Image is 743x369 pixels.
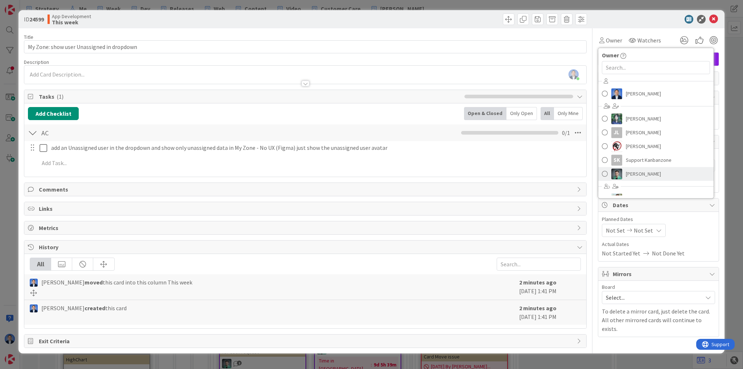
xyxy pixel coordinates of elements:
[29,16,44,23] b: 24599
[634,226,653,235] span: Not Set
[637,36,661,45] span: Watchers
[611,141,622,152] img: JT
[606,292,699,303] span: Select...
[626,88,661,99] span: [PERSON_NAME]
[464,107,506,120] div: Open & Closed
[598,192,714,206] a: KZ[GEOGRAPHIC_DATA]
[24,59,49,65] span: Description
[598,87,714,101] a: DP[PERSON_NAME]
[39,185,573,194] span: Comments
[598,112,714,126] a: CR[PERSON_NAME]
[41,304,127,312] span: [PERSON_NAME] this card
[626,141,661,152] span: [PERSON_NAME]
[613,270,706,278] span: Mirrors
[598,139,714,153] a: JT[PERSON_NAME]
[519,304,581,321] div: [DATE] 1:41 PM
[602,216,715,223] span: Planned Dates
[30,304,38,312] img: DP
[52,13,91,19] span: App Development
[611,113,622,124] img: CR
[602,51,619,60] span: Owner
[554,107,583,120] div: Only Mine
[602,284,615,290] span: Board
[611,127,622,138] div: JL
[626,113,661,124] span: [PERSON_NAME]
[602,249,640,258] span: Not Started Yet
[611,168,622,179] img: VP
[652,249,685,258] span: Not Done Yet
[41,278,192,287] span: [PERSON_NAME] this card into this column This week
[519,279,557,286] b: 2 minutes ago
[24,40,587,53] input: type card name here...
[51,144,581,152] p: add an Unassigned user in the dropdown and show only unassigned data in My Zone - No UX (Figma) j...
[602,307,715,333] p: To delete a mirror card, just delete the card. All other mirrored cards will continue to exists.
[562,128,570,137] span: 0 / 1
[506,107,537,120] div: Only Open
[568,69,579,79] img: 0C7sLYpboC8qJ4Pigcws55mStztBx44M.png
[598,167,714,181] a: VP[PERSON_NAME]
[598,126,714,139] a: JL[PERSON_NAME]
[598,153,714,167] a: SKSupport Kanbanzone
[606,226,625,235] span: Not Set
[39,224,573,232] span: Metrics
[39,92,461,101] span: Tasks
[30,258,51,270] div: All
[85,279,103,286] b: moved
[611,193,622,204] img: KZ
[85,304,105,312] b: created
[519,304,557,312] b: 2 minutes ago
[39,243,573,251] span: History
[39,337,573,345] span: Exit Criteria
[626,127,661,138] span: [PERSON_NAME]
[39,204,573,213] span: Links
[57,93,63,100] span: ( 1 )
[611,88,622,99] img: DP
[24,34,33,40] label: Title
[602,61,710,74] input: Search...
[24,15,44,24] span: ID
[28,107,79,120] button: Add Checklist
[613,201,706,209] span: Dates
[611,155,622,165] div: SK
[626,155,672,165] span: Support Kanbanzone
[626,193,670,204] span: [GEOGRAPHIC_DATA]
[52,19,91,25] b: This week
[541,107,554,120] div: All
[497,258,581,271] input: Search...
[15,1,33,10] span: Support
[30,279,38,287] img: DP
[39,126,202,139] input: Add Checklist...
[606,36,622,45] span: Owner
[626,168,661,179] span: [PERSON_NAME]
[519,278,581,296] div: [DATE] 1:41 PM
[602,241,715,248] span: Actual Dates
